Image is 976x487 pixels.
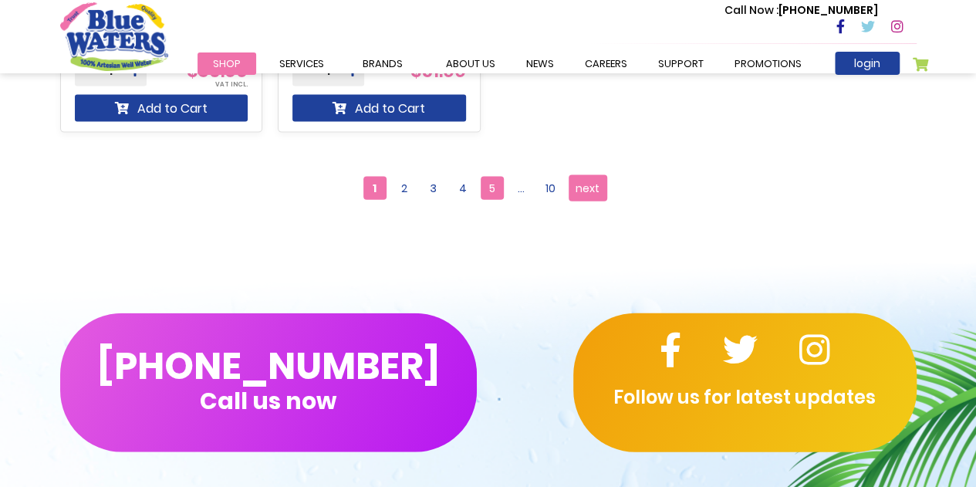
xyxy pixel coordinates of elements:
span: Call Now : [724,2,778,18]
p: [PHONE_NUMBER] [724,2,878,19]
span: $36.00 [187,58,248,83]
span: Shop [213,56,241,71]
span: next [576,177,599,200]
button: Add to Cart [75,95,248,122]
a: next [569,175,607,201]
a: login [835,52,900,75]
a: 5 [481,177,504,200]
a: store logo [60,2,168,70]
a: 4 [451,177,474,200]
a: 3 [422,177,445,200]
a: Promotions [719,52,817,75]
a: News [511,52,569,75]
span: Call us now [200,397,336,405]
a: ... [510,177,533,200]
p: Follow us for latest updates [573,384,917,411]
span: 1 [363,177,387,200]
a: support [643,52,719,75]
span: $51.00 [410,58,466,83]
a: careers [569,52,643,75]
button: [PHONE_NUMBER]Call us now [60,313,477,452]
a: 2 [393,177,416,200]
button: Add to Cart [292,95,466,122]
span: Services [279,56,324,71]
a: about us [431,52,511,75]
a: 10 [539,177,562,200]
span: Brands [363,56,403,71]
